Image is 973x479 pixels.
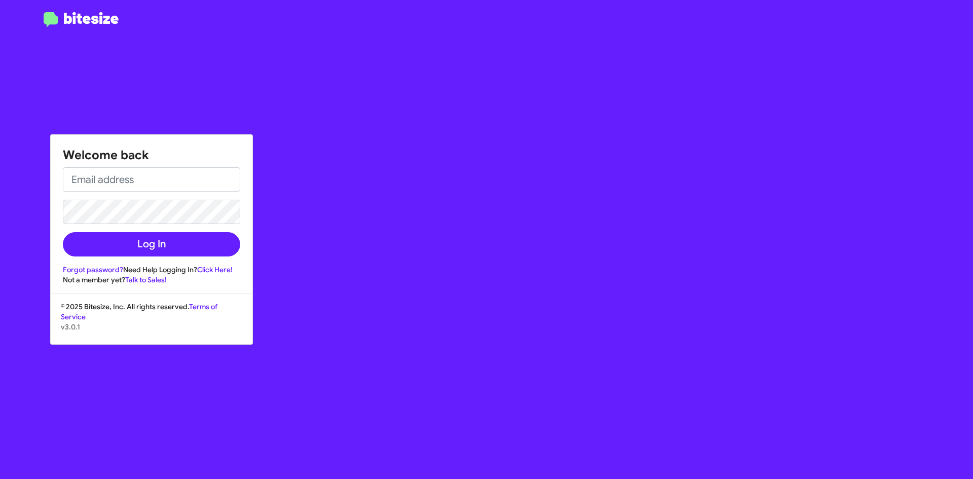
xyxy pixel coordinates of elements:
a: Click Here! [197,265,233,274]
div: © 2025 Bitesize, Inc. All rights reserved. [51,302,252,344]
p: v3.0.1 [61,322,242,332]
div: Not a member yet? [63,275,240,285]
a: Forgot password? [63,265,123,274]
a: Talk to Sales! [125,275,167,284]
div: Need Help Logging In? [63,265,240,275]
h1: Welcome back [63,147,240,163]
input: Email address [63,167,240,192]
button: Log In [63,232,240,256]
